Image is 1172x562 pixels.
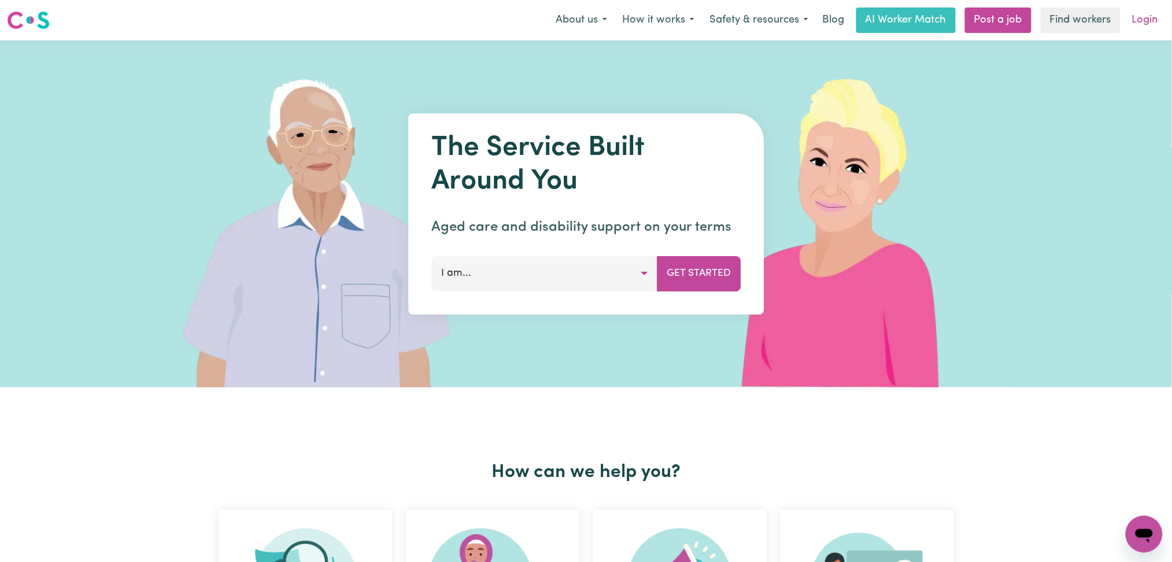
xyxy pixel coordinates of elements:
[702,8,816,32] button: Safety & resources
[1126,516,1163,553] iframe: Button to launch messaging window
[1125,8,1165,33] a: Login
[657,256,741,291] button: Get Started
[7,7,50,34] a: Careseekers logo
[7,10,50,31] img: Careseekers logo
[212,461,961,483] h2: How can we help you?
[816,8,852,33] a: Blog
[1041,8,1121,33] a: Find workers
[965,8,1031,33] a: Post a job
[615,8,702,32] button: How it works
[431,256,657,291] button: I am...
[431,217,741,238] p: Aged care and disability support on your terms
[431,132,741,198] h1: The Service Built Around You
[548,8,615,32] button: About us
[856,8,956,33] a: AI Worker Match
